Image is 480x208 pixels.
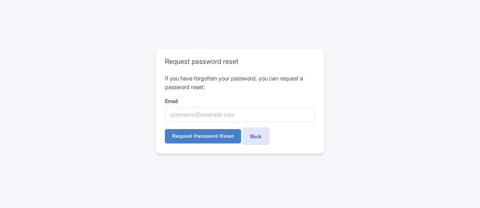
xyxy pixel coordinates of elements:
label: Email [165,97,315,105]
input: Request Password Reset [165,129,241,143]
h2: Request password reset [165,57,315,66]
a: Back [243,128,269,145]
p: If you have forgotten your password, you can request a password reset: [165,74,315,91]
input: username@example.com [165,107,315,122]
